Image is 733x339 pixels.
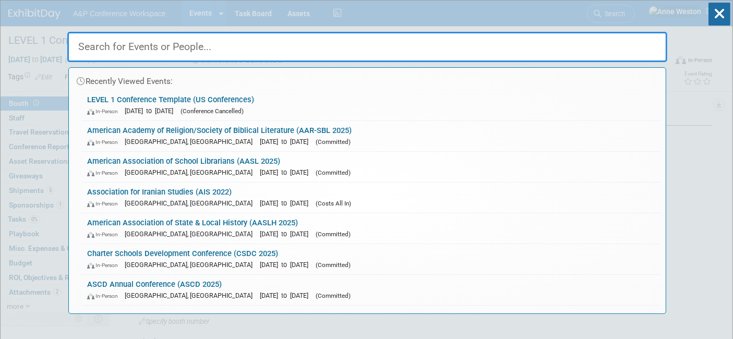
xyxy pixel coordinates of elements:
span: (Committed) [316,169,351,176]
span: [DATE] to [DATE] [260,261,314,269]
span: (Committed) [316,261,351,269]
span: In-Person [87,200,123,207]
a: Charter Schools Development Conference (CSDC 2025) In-Person [GEOGRAPHIC_DATA], [GEOGRAPHIC_DATA]... [82,244,660,274]
input: Search for Events or People... [67,32,667,62]
span: In-Person [87,108,123,115]
span: [DATE] to [DATE] [260,138,314,146]
span: In-Person [87,139,123,146]
span: [GEOGRAPHIC_DATA], [GEOGRAPHIC_DATA] [125,292,258,299]
span: In-Person [87,169,123,176]
a: LEVEL 1 Conference Template (US Conferences) In-Person [DATE] to [DATE] (Conference Cancelled) [82,90,660,120]
span: [DATE] to [DATE] [260,292,314,299]
span: In-Person [87,293,123,299]
span: [GEOGRAPHIC_DATA], [GEOGRAPHIC_DATA] [125,199,258,207]
a: American Association of State & Local History (AASLH 2025) In-Person [GEOGRAPHIC_DATA], [GEOGRAPH... [82,213,660,244]
span: (Committed) [316,292,351,299]
span: In-Person [87,262,123,269]
a: American Association of School Librarians (AASL 2025) In-Person [GEOGRAPHIC_DATA], [GEOGRAPHIC_DA... [82,152,660,182]
span: (Committed) [316,231,351,238]
div: Recently Viewed Events: [74,68,660,90]
a: Association for Iranian Studies (AIS 2022) In-Person [GEOGRAPHIC_DATA], [GEOGRAPHIC_DATA] [DATE] ... [82,183,660,213]
span: [GEOGRAPHIC_DATA], [GEOGRAPHIC_DATA] [125,261,258,269]
span: [DATE] to [DATE] [260,230,314,238]
span: [GEOGRAPHIC_DATA], [GEOGRAPHIC_DATA] [125,230,258,238]
span: [GEOGRAPHIC_DATA], [GEOGRAPHIC_DATA] [125,168,258,176]
span: [DATE] to [DATE] [125,107,178,115]
span: [DATE] to [DATE] [260,168,314,176]
span: In-Person [87,231,123,238]
span: (Committed) [316,138,351,146]
span: [GEOGRAPHIC_DATA], [GEOGRAPHIC_DATA] [125,138,258,146]
a: ASCD Annual Conference (ASCD 2025) In-Person [GEOGRAPHIC_DATA], [GEOGRAPHIC_DATA] [DATE] to [DATE... [82,275,660,305]
span: (Costs All In) [316,200,351,207]
span: (Conference Cancelled) [181,107,244,115]
span: [DATE] to [DATE] [260,199,314,207]
a: American Academy of Religion/Society of Biblical Literature (AAR-SBL 2025) In-Person [GEOGRAPHIC_... [82,121,660,151]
